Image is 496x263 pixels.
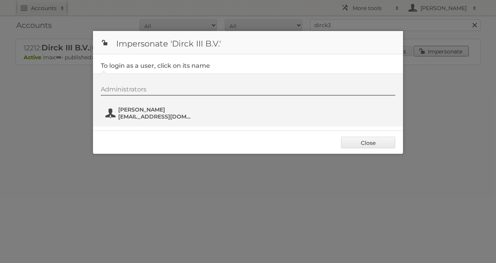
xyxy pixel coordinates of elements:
[105,105,196,121] button: [PERSON_NAME] [EMAIL_ADDRESS][DOMAIN_NAME]
[101,62,210,69] legend: To login as a user, click on its name
[101,86,395,96] div: Administrators
[118,106,193,113] span: [PERSON_NAME]
[93,31,403,54] h1: Impersonate 'Dirck III B.V.'
[118,113,193,120] span: [EMAIL_ADDRESS][DOMAIN_NAME]
[341,137,395,148] a: Close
